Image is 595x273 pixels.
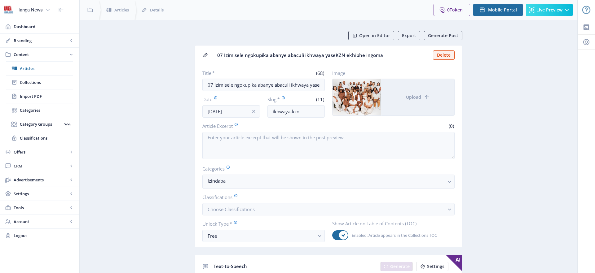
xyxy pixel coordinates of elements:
[14,177,68,183] span: Advertisements
[14,37,68,44] span: Branding
[359,33,390,38] span: Open in Editor
[20,121,62,127] span: Category Groups
[17,3,43,17] div: Ilanga News
[20,107,73,113] span: Categories
[202,194,450,201] label: Classifications
[202,70,261,76] label: Title
[14,219,68,225] span: Account
[20,93,73,99] span: Import PDF
[208,206,255,212] span: Choose Classifications
[248,105,260,118] button: info
[348,232,437,239] span: Enabled: Article appears in the Collections TOC
[433,50,455,60] button: Delete
[6,62,73,75] a: Articles
[434,4,470,16] button: 0Token
[202,105,260,118] input: Publishing Date
[14,191,68,197] span: Settings
[20,65,73,71] span: Articles
[202,175,455,189] button: Izindaba
[208,177,444,184] nb-select-label: Izindaba
[202,230,325,242] button: Free
[20,135,73,141] span: Classifications
[150,7,164,13] span: Details
[202,96,255,103] label: Date
[536,7,562,12] span: Live Preview
[267,96,294,103] label: Slug
[450,7,463,13] span: Token
[473,4,523,16] button: Mobile Portal
[348,31,394,40] button: Open in Editor
[406,95,421,100] span: Upload
[62,121,73,127] nb-badge: Web
[14,51,68,58] span: Content
[402,33,416,38] span: Export
[4,5,14,15] img: 6e32966d-d278-493e-af78-9af65f0c2223.png
[332,220,450,227] label: Show Article on Table of Contents (TOC)
[315,70,325,76] span: (68)
[332,70,450,76] label: Image
[424,31,462,40] button: Generate Post
[20,79,73,85] span: Collections
[208,232,315,240] div: Free
[202,79,325,91] input: Type Article Title ...
[14,205,68,211] span: Tools
[14,163,68,169] span: CRM
[14,24,74,30] span: Dashboard
[428,33,458,38] span: Generate Post
[6,117,73,131] a: Category GroupsWeb
[398,31,420,40] button: Export
[202,220,320,227] label: Unlock Type
[6,131,73,145] a: Classifications
[267,105,325,118] input: this-is-how-a-slug-looks-like
[114,7,129,13] span: Articles
[6,103,73,117] a: Categories
[202,203,455,215] button: Choose Classifications
[217,52,429,58] span: 07 Izimisele ngokupika abanye abaculi ikhwaya yaseKZN ekhiphe ingoma
[251,108,257,115] nb-icon: info
[202,165,450,172] label: Categories
[488,7,517,12] span: Mobile Portal
[315,96,325,102] span: (11)
[6,89,73,103] a: Import PDF
[202,123,326,129] label: Article Excerpt
[448,123,455,129] span: (0)
[526,4,573,16] button: Live Preview
[6,76,73,89] a: Collections
[14,149,68,155] span: Offers
[14,232,74,239] span: Logout
[381,79,454,115] button: Upload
